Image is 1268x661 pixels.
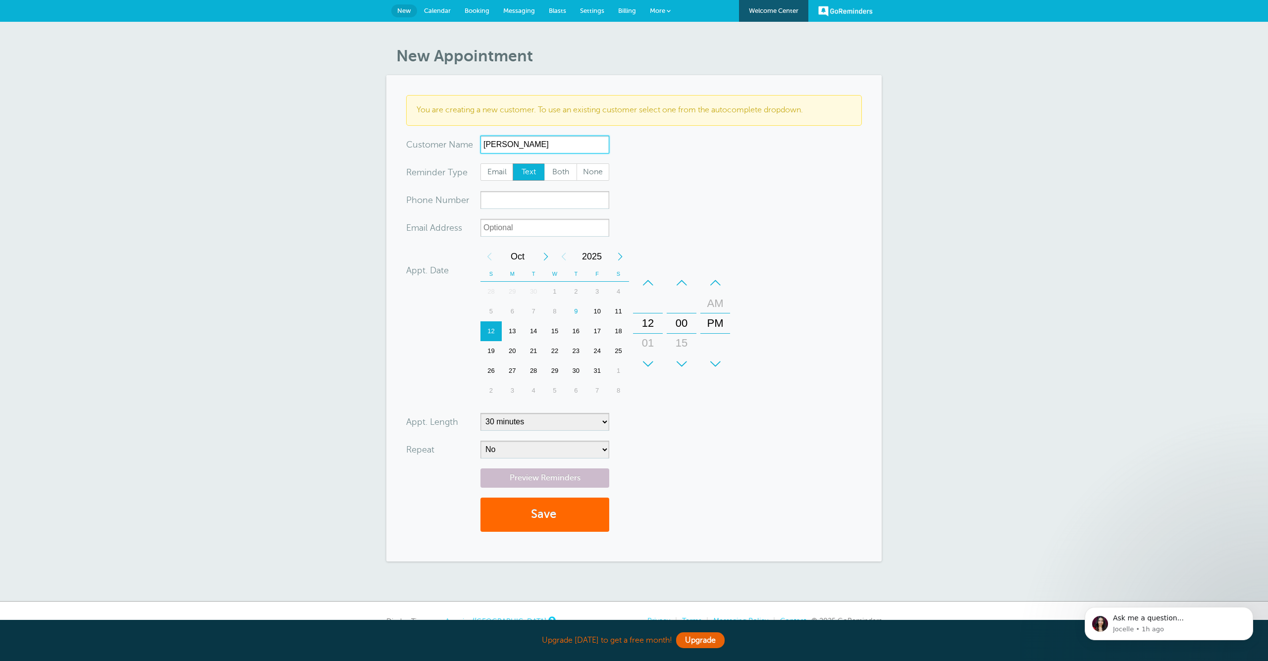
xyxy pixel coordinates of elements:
span: Calendar [424,7,451,14]
div: AM [703,294,727,313]
a: Contact [780,616,806,624]
span: Both [545,164,577,181]
div: 29 [544,361,566,381]
div: Monday, October 27 [502,361,523,381]
div: 4 [523,381,544,401]
div: 00 [670,313,693,333]
div: Next Year [611,247,629,266]
div: Tuesday, September 30 [523,282,544,302]
div: 25 [608,341,629,361]
div: Friday, October 3 [586,282,608,302]
span: 2025 [573,247,611,266]
div: 4 [608,282,629,302]
span: October [498,247,537,266]
span: New [397,7,411,14]
div: Monday, October 6 [502,302,523,321]
div: Saturday, October 18 [608,321,629,341]
div: Thursday, November 6 [565,381,586,401]
a: New [391,4,417,17]
span: None [577,164,609,181]
div: 30 [670,353,693,373]
div: 6 [565,381,586,401]
span: Messaging [503,7,535,14]
div: Wednesday, October 8 [544,302,566,321]
div: Saturday, October 25 [608,341,629,361]
div: 6 [502,302,523,321]
div: Monday, November 3 [502,381,523,401]
div: Saturday, November 8 [608,381,629,401]
div: Tuesday, October 21 [523,341,544,361]
div: 02 [636,353,660,373]
div: Wednesday, November 5 [544,381,566,401]
th: F [586,266,608,282]
div: 16 [565,321,586,341]
div: 12 [636,313,660,333]
div: Monday, October 20 [502,341,523,361]
div: Thursday, October 23 [565,341,586,361]
div: 7 [523,302,544,321]
div: Display Timezone: [386,616,554,625]
div: Hours [633,273,663,374]
th: M [502,266,523,282]
span: ne Nu [423,196,448,204]
a: Privacy [647,616,670,624]
label: Text [513,163,545,181]
div: 8 [544,302,566,321]
label: Reminder Type [406,168,468,177]
div: 23 [565,341,586,361]
div: Today, Thursday, October 9 [565,302,586,321]
div: 14 [523,321,544,341]
div: mber [406,191,480,209]
div: Friday, October 17 [586,321,608,341]
div: Upgrade [DATE] to get a free month! [386,630,882,651]
a: Preview Reminders [480,468,609,488]
div: 7 [586,381,608,401]
th: T [565,266,586,282]
div: Previous Year [555,247,573,266]
label: Appt. Length [406,417,458,426]
div: Tuesday, October 14 [523,321,544,341]
a: Upgrade [676,632,725,648]
div: 28 [523,361,544,381]
div: Friday, October 10 [586,302,608,321]
div: 13 [502,321,523,341]
a: Messaging Policy [713,616,768,624]
div: ame [406,136,480,153]
th: S [480,266,502,282]
label: Repeat [406,445,434,454]
div: Minutes [667,273,696,374]
div: Sunday, October 12 [480,321,502,341]
div: Saturday, October 11 [608,302,629,321]
div: Thursday, October 30 [565,361,586,381]
div: 3 [502,381,523,401]
div: Friday, October 24 [586,341,608,361]
div: Monday, September 29 [502,282,523,302]
span: Ema [406,223,423,232]
div: Thursday, October 2 [565,282,586,302]
div: 30 [565,361,586,381]
button: Save [480,498,609,532]
div: 22 [544,341,566,361]
div: Tuesday, October 7 [523,302,544,321]
a: Terms [682,616,701,624]
div: 30 [523,282,544,302]
div: Next Month [537,247,555,266]
div: Tuesday, October 28 [523,361,544,381]
div: 28 [480,282,502,302]
div: Tuesday, November 4 [523,381,544,401]
div: Sunday, October 19 [480,341,502,361]
div: 10 [586,302,608,321]
div: 9 [565,302,586,321]
div: Thursday, October 16 [565,321,586,341]
span: Email [481,164,513,181]
a: This is the timezone being used to display dates and times to you on this device. Click the timez... [548,617,554,623]
p: You are creating a new customer. To use an existing customer select one from the autocomplete dro... [417,105,851,115]
span: Billing [618,7,636,14]
div: Monday, October 13 [502,321,523,341]
div: 12 [480,321,502,341]
th: S [608,266,629,282]
div: 5 [480,302,502,321]
label: Email [480,163,513,181]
